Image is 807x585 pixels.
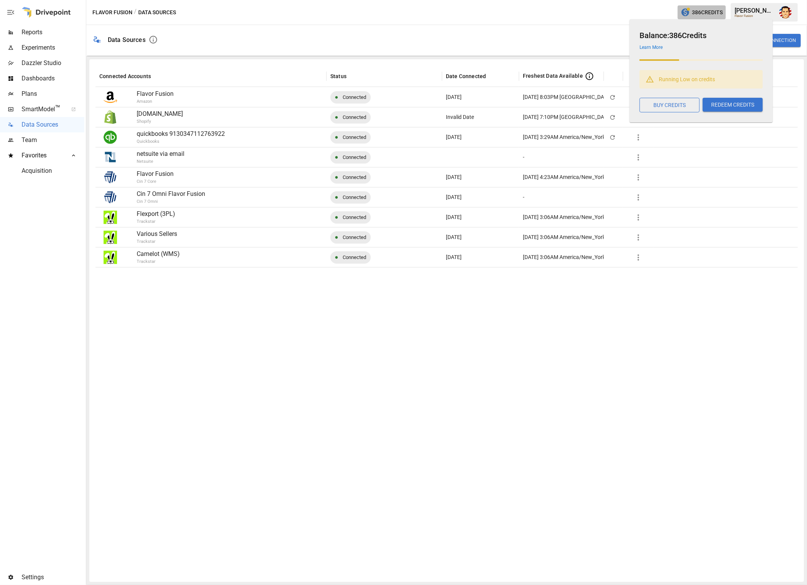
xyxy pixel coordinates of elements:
div: - [523,187,524,207]
span: Connected [338,227,371,247]
button: Austin Gardner-Smith [775,2,796,23]
span: Connected [338,87,371,107]
div: / [134,8,137,17]
img: Austin Gardner-Smith [779,6,792,18]
p: Quickbooks [137,139,364,145]
p: Camelot (WMS) [137,249,323,259]
div: Invalid Date [442,107,519,127]
p: Flexport (3PL) [137,209,323,219]
span: Experiments [22,43,84,52]
span: Settings [22,573,84,582]
span: Connected [338,107,371,127]
div: Connected Accounts [99,73,151,79]
span: Team [22,135,84,145]
span: Reports [22,28,84,37]
p: Netsuite [137,159,364,165]
div: Jul 13 2023 [442,127,519,147]
span: Data Sources [22,120,84,129]
div: Feb 12 2025 [442,207,519,227]
span: Freshest Data Available [523,72,583,80]
div: Date Connected [446,73,486,79]
button: Sort [608,71,619,82]
p: Amazon [137,99,364,105]
div: Jan 22 2025 [442,247,519,267]
span: ™ [55,104,60,113]
div: Flavor Fusion [735,14,775,18]
div: Apr 04 2024 [442,87,519,107]
span: Connected [338,247,371,267]
div: [DATE] 3:06AM America/New_York [523,247,605,267]
p: Flavor Fusion [137,169,323,179]
img: CIN7 Omni [104,191,117,204]
img: Trackstar [104,211,117,224]
div: [DATE] 8:03PM [GEOGRAPHIC_DATA]/New_York [523,87,638,107]
button: Sort [487,71,497,82]
h6: Balance: 386 Credits [640,29,763,42]
span: Connected [338,167,371,187]
span: 386 Credits [692,8,723,17]
div: [DATE] 7:10PM [GEOGRAPHIC_DATA]/New_York [523,107,638,127]
img: Trackstar [104,251,117,264]
p: netsuite via email [137,149,323,159]
button: Flavor Fusion [92,8,132,17]
span: Plans [22,89,84,99]
p: Cin 7 Omni Flavor Fusion [137,189,323,199]
span: Dazzler Studio [22,58,84,68]
div: - [523,147,524,167]
div: [DATE] 3:06AM America/New_York [523,207,605,227]
p: Running Low on credits [659,75,715,83]
p: Trackstar [137,259,364,265]
p: Cin 7 Core [137,179,364,185]
button: BUY CREDITS [640,98,700,112]
span: Connected [338,187,371,207]
div: Data Sources [108,36,146,43]
p: Trackstar [137,239,364,245]
span: Dashboards [22,74,84,83]
span: Acquisition [22,166,84,175]
p: Cin 7 Omni [137,199,364,205]
div: [DATE] 4:23AM America/New_York [523,167,605,187]
div: [DATE] 3:06AM America/New_York [523,227,605,247]
p: [DOMAIN_NAME] [137,109,323,119]
p: Trackstar [137,219,364,225]
div: [DATE] 3:29AM America/New_York [523,127,605,147]
div: Status [330,73,347,79]
button: Sort [152,71,162,82]
span: Favorites [22,151,63,160]
div: [PERSON_NAME] [735,7,775,14]
div: Feb 24 2025 [442,187,519,207]
button: Sort [628,71,638,82]
span: SmartModel [22,105,63,114]
div: Jan 03 2025 [442,167,519,187]
img: Quickbooks Logo [104,130,117,144]
button: 386Credits [678,5,726,20]
p: quickbooks 9130347112763922 [137,129,323,139]
img: Amazon Logo [104,90,117,104]
button: Sort [347,71,358,82]
img: Trackstar [104,231,117,244]
button: REDEEM CREDITS [703,98,763,112]
div: Mar 04 2025 [442,227,519,247]
img: NetSuite Logo [104,150,117,164]
img: CIN7 Core [104,170,117,184]
span: Connected [338,127,371,147]
a: Learn More [640,45,663,50]
p: Various Sellers [137,229,323,239]
p: Flavor Fusion [137,89,323,99]
p: Shopify [137,119,364,125]
span: Connected [338,147,371,167]
span: Connected [338,207,371,227]
img: Shopify Logo [104,110,117,124]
